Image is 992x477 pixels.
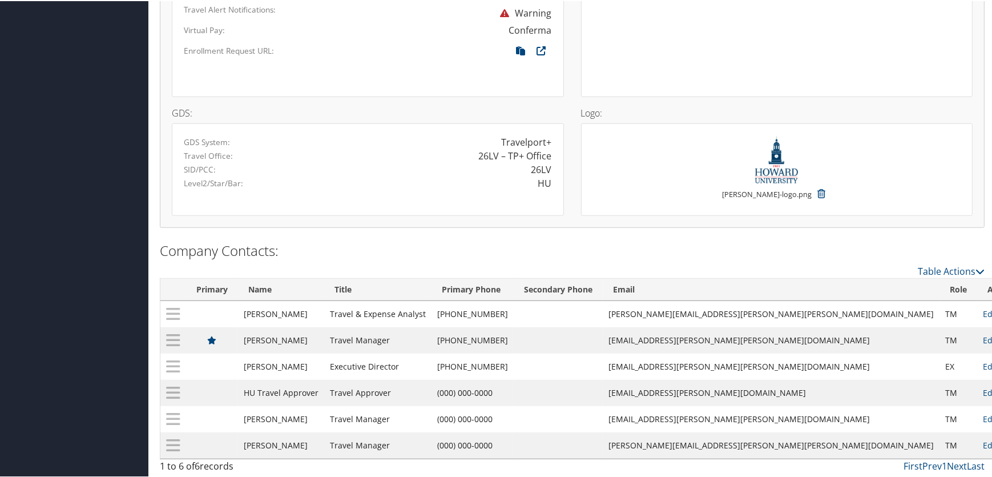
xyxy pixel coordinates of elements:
[538,175,552,189] div: HU
[432,379,514,405] td: (000) 000-0000
[238,405,324,431] td: [PERSON_NAME]
[939,379,977,405] td: TM
[722,188,812,210] small: [PERSON_NAME]-logo.png
[238,300,324,326] td: [PERSON_NAME]
[755,134,798,182] img: howard-logo.png
[603,300,939,326] td: [PERSON_NAME][EMAIL_ADDRESS][PERSON_NAME][PERSON_NAME][DOMAIN_NAME]
[939,300,977,326] td: TM
[432,431,514,458] td: (000) 000-0000
[324,278,432,300] th: Title
[238,431,324,458] td: [PERSON_NAME]
[479,148,552,162] div: 26LV – TP+ Office
[238,326,324,352] td: [PERSON_NAME]
[918,264,985,276] a: Table Actions
[324,300,432,326] td: Travel & Expense Analyst
[186,278,238,300] th: Primary
[922,459,942,471] a: Prev
[947,459,967,471] a: Next
[432,278,514,300] th: Primary Phone
[509,22,552,36] div: Conferma
[502,134,552,148] div: Travelport+
[939,278,977,300] th: Role
[324,352,432,379] td: Executive Director
[238,352,324,379] td: [PERSON_NAME]
[184,135,230,147] label: GDS System:
[939,431,977,458] td: TM
[603,326,939,352] td: [EMAIL_ADDRESS][PERSON_NAME][PERSON_NAME][DOMAIN_NAME]
[581,107,973,117] h4: Logo:
[603,405,939,431] td: [EMAIL_ADDRESS][PERSON_NAME][PERSON_NAME][DOMAIN_NAME]
[967,459,985,471] a: Last
[324,326,432,352] td: Travel Manager
[531,162,552,175] div: 26LV
[432,300,514,326] td: [PHONE_NUMBER]
[172,107,564,117] h4: GDS:
[324,405,432,431] td: Travel Manager
[184,3,276,14] label: Travel Alert Notifications:
[238,278,324,300] th: Name
[939,352,977,379] td: EX
[603,379,939,405] td: [EMAIL_ADDRESS][PERSON_NAME][DOMAIN_NAME]
[495,6,552,18] span: Warning
[432,326,514,352] td: [PHONE_NUMBER]
[603,278,939,300] th: Email
[939,326,977,352] td: TM
[939,405,977,431] td: TM
[603,431,939,458] td: [PERSON_NAME][EMAIL_ADDRESS][PERSON_NAME][PERSON_NAME][DOMAIN_NAME]
[514,278,603,300] th: Secondary Phone
[324,431,432,458] td: Travel Manager
[904,459,922,471] a: First
[184,23,225,35] label: Virtual Pay:
[603,352,939,379] td: [EMAIL_ADDRESS][PERSON_NAME][PERSON_NAME][DOMAIN_NAME]
[942,459,947,471] a: 1
[184,177,243,188] label: Level2/Star/Bar:
[160,240,985,259] h2: Company Contacts:
[184,163,216,174] label: SID/PCC:
[432,352,514,379] td: [PHONE_NUMBER]
[184,149,233,161] label: Travel Office:
[238,379,324,405] td: HU Travel Approver
[432,405,514,431] td: (000) 000-0000
[195,459,200,471] span: 6
[324,379,432,405] td: Travel Approver
[184,44,274,55] label: Enrollment Request URL:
